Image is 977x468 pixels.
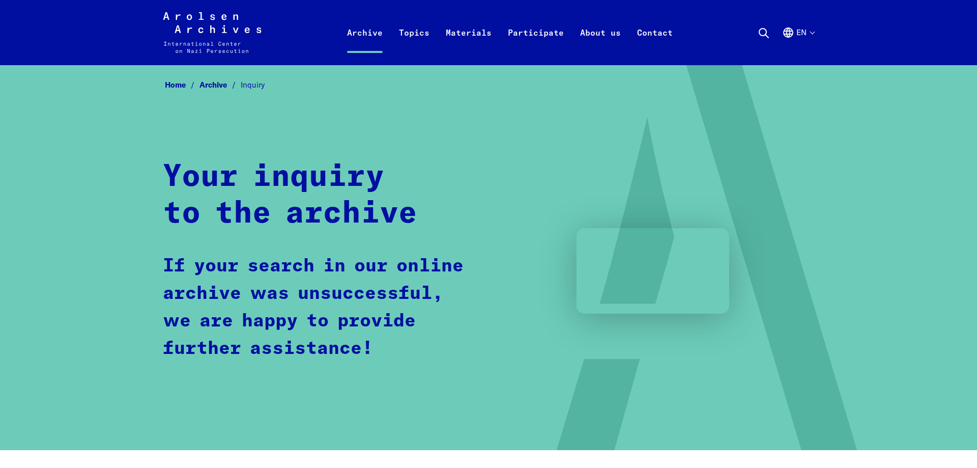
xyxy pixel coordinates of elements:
[572,24,629,65] a: About us
[163,162,417,229] strong: Your inquiry to the archive
[391,24,438,65] a: Topics
[163,253,471,363] p: If your search in our online archive was unsuccessful, we are happy to provide further assistance!
[438,24,500,65] a: Materials
[241,80,265,90] span: Inquiry
[500,24,572,65] a: Participate
[339,12,681,53] nav: Primary
[199,80,241,90] a: Archive
[339,24,391,65] a: Archive
[782,26,814,63] button: English, language selection
[629,24,681,65] a: Contact
[163,77,814,93] nav: Breadcrumb
[165,80,199,90] a: Home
